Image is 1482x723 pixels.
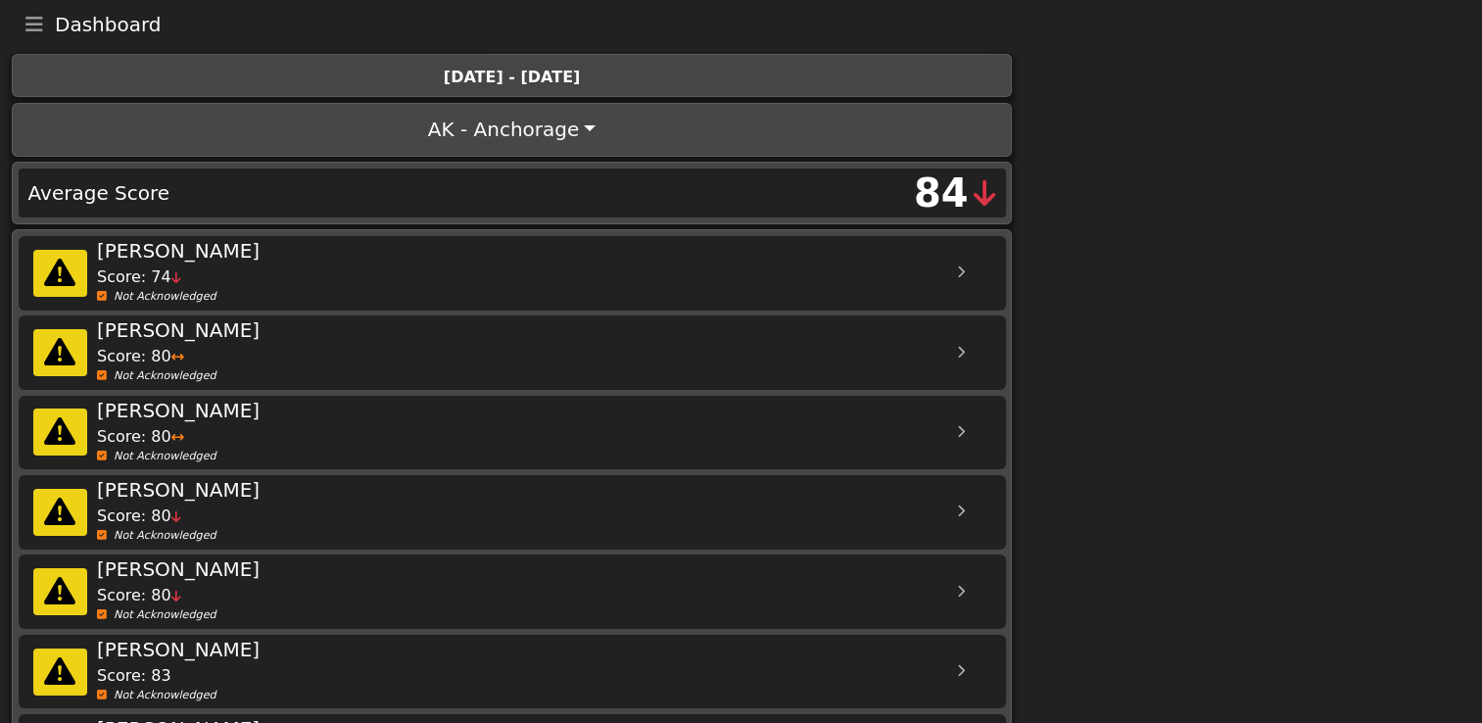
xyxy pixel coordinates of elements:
[97,345,957,368] div: Score: 80
[97,475,957,505] div: [PERSON_NAME]
[97,368,957,385] div: Not Acknowledged
[97,425,957,449] div: Score: 80
[24,66,1000,89] div: [DATE] - [DATE]
[97,688,957,704] div: Not Acknowledged
[97,528,957,545] div: Not Acknowledged
[14,11,55,38] button: Toggle navigation
[97,449,957,465] div: Not Acknowledged
[97,607,957,624] div: Not Acknowledged
[97,236,957,265] div: [PERSON_NAME]
[15,106,1008,153] button: AK - Anchorage
[97,664,957,688] div: Score: 83
[914,164,969,222] div: 84
[97,584,957,607] div: Score: 80
[97,505,957,528] div: Score: 80
[97,396,957,425] div: [PERSON_NAME]
[97,554,957,584] div: [PERSON_NAME]
[97,265,957,289] div: Score: 74
[97,289,957,306] div: Not Acknowledged
[55,15,162,34] span: Dashboard
[97,635,957,664] div: [PERSON_NAME]
[97,315,957,345] div: [PERSON_NAME]
[21,170,513,216] div: Average Score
